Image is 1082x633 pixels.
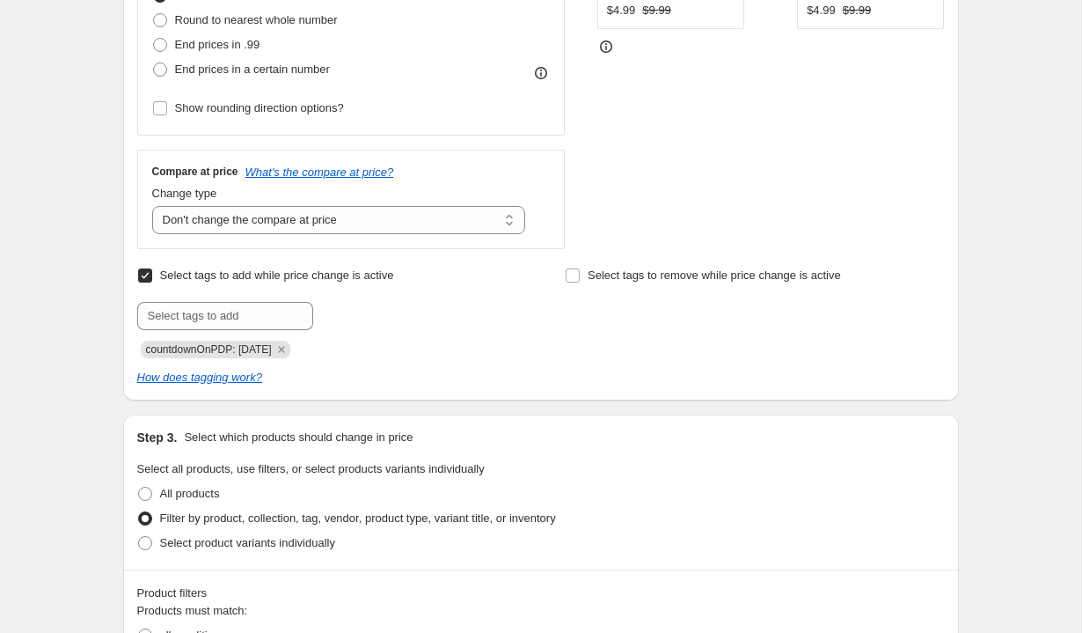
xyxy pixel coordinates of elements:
[152,187,217,200] span: Change type
[184,429,413,446] p: Select which products should change in price
[175,13,338,26] span: Round to nearest whole number
[607,4,636,17] span: $4.99
[146,343,272,356] span: countdownOnPDP: 09-24-2025
[175,63,330,76] span: End prices in a certain number
[843,4,872,17] span: $9.99
[588,269,841,282] span: Select tags to remove while price change is active
[160,487,220,500] span: All products
[160,269,394,282] span: Select tags to add while price change is active
[137,302,313,330] input: Select tags to add
[160,536,335,549] span: Select product variants individually
[137,371,262,384] a: How does tagging work?
[642,4,671,17] span: $9.99
[807,4,836,17] span: $4.99
[160,512,556,525] span: Filter by product, collection, tag, vendor, product type, variant title, or inventory
[137,604,248,617] span: Products must match:
[137,462,485,475] span: Select all products, use filters, or select products variants individually
[175,38,260,51] span: End prices in .99
[137,585,945,602] div: Product filters
[137,429,178,446] h2: Step 3.
[152,165,238,179] h3: Compare at price
[175,101,344,114] span: Show rounding direction options?
[274,342,289,357] button: Remove countdownOnPDP: 09-24-2025
[245,166,394,179] button: What's the compare at price?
